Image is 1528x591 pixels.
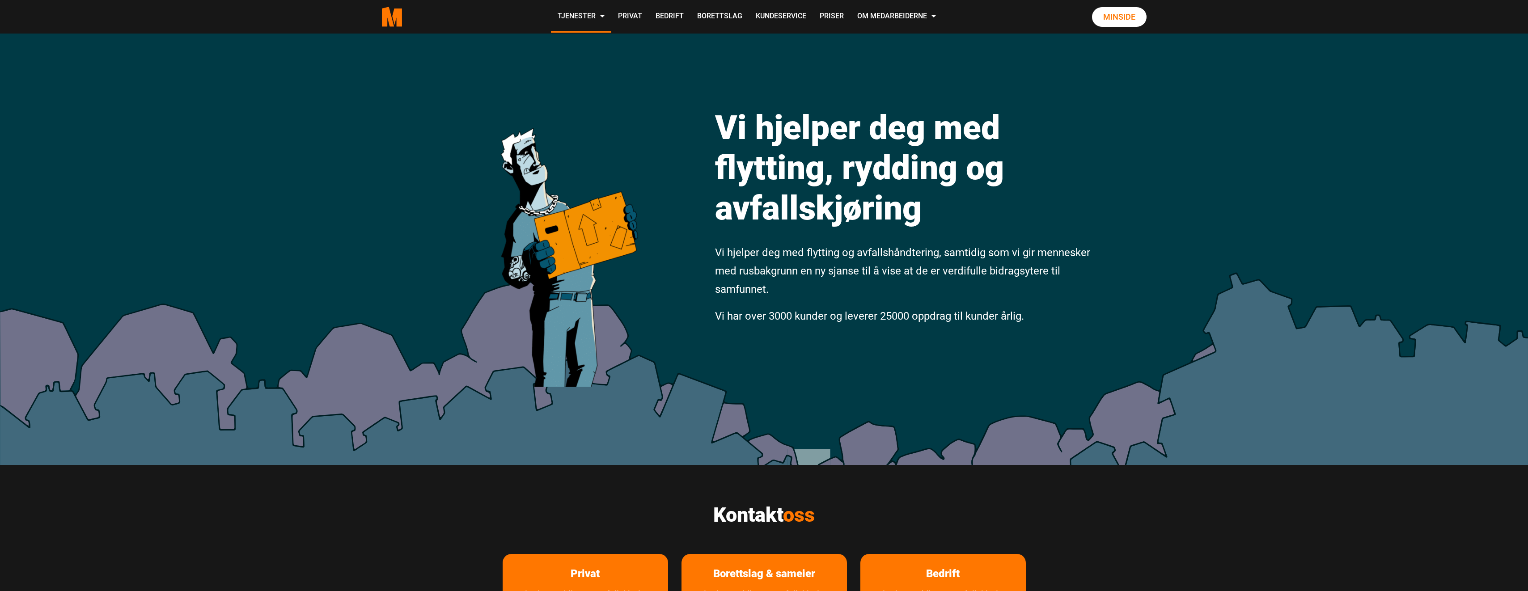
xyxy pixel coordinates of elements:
[715,246,1090,295] span: Vi hjelper deg med flytting og avfallshåndtering, samtidig som vi gir mennesker med rusbakgrunn e...
[491,87,646,387] img: medarbeiderne man icon optimized
[715,107,1093,228] h1: Vi hjelper deg med flytting, rydding og avfallskjøring
[649,1,690,33] a: Bedrift
[611,1,649,33] a: Privat
[715,310,1024,322] span: Vi har over 3000 kunder og leverer 25000 oppdrag til kunder årlig.
[690,1,749,33] a: Borettslag
[1092,7,1147,27] a: Minside
[851,1,943,33] a: Om Medarbeiderne
[813,1,851,33] a: Priser
[551,1,611,33] a: Tjenester
[749,1,813,33] a: Kundeservice
[503,503,1026,527] h2: Kontakt
[783,503,815,527] span: oss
